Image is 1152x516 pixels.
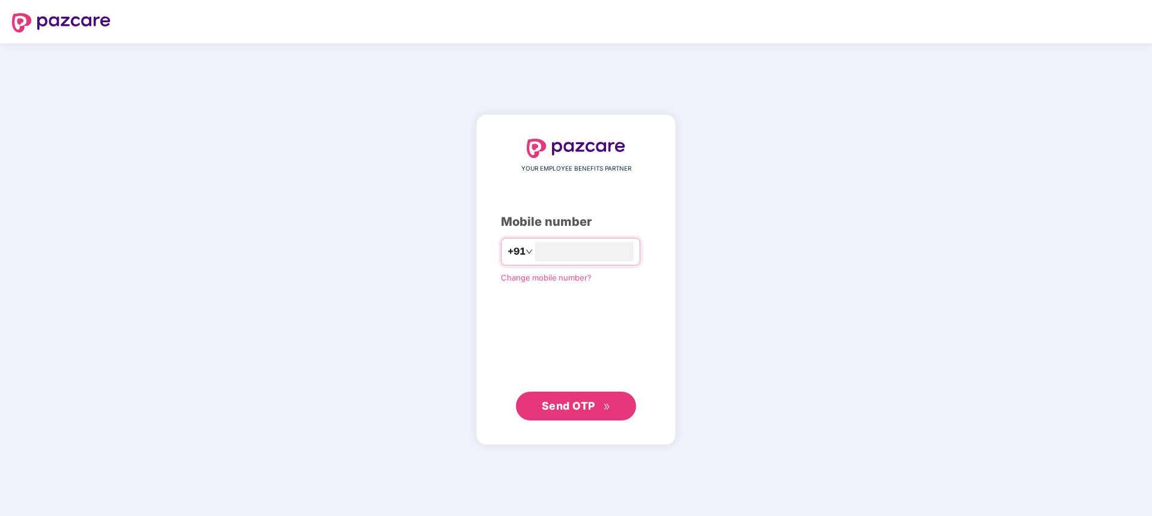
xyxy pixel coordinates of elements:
[527,139,625,158] img: logo
[516,392,636,420] button: Send OTPdouble-right
[526,248,533,255] span: down
[542,399,595,412] span: Send OTP
[501,273,592,282] a: Change mobile number?
[501,213,651,231] div: Mobile number
[521,164,631,174] span: YOUR EMPLOYEE BENEFITS PARTNER
[12,13,111,32] img: logo
[508,244,526,259] span: +91
[603,403,611,411] span: double-right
